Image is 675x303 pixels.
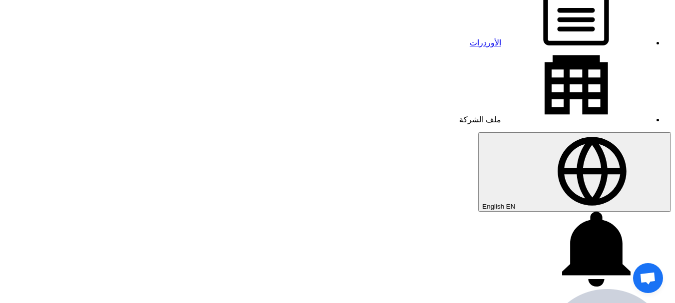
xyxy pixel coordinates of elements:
a: ملف الشركة [459,115,651,124]
span: EN [506,203,516,210]
button: English EN [478,132,671,212]
span: English [482,203,504,210]
div: Open chat [633,263,663,293]
a: الأوردرات [470,38,651,47]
